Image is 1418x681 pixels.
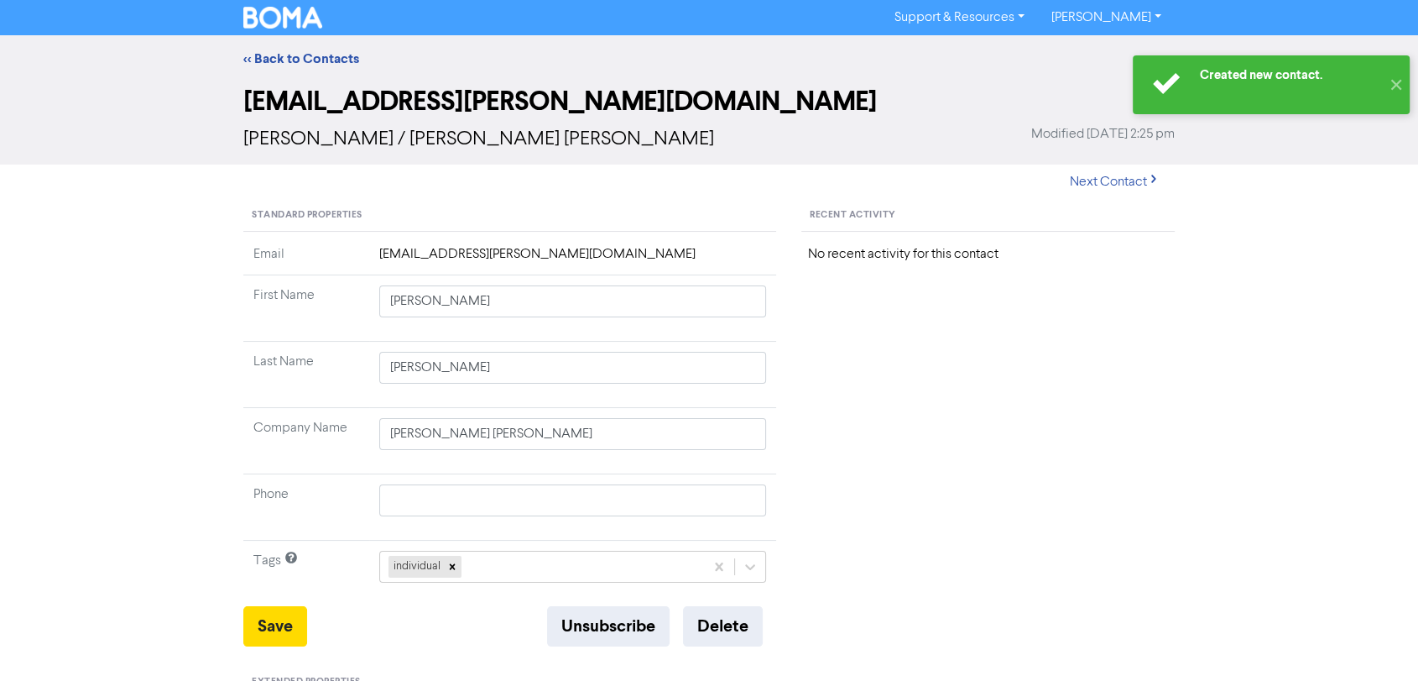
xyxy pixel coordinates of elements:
div: No recent activity for this contact [808,244,1168,265]
div: Created new contact. [1200,66,1380,84]
div: individual [388,556,443,578]
td: Phone [243,474,369,541]
td: Email [243,244,369,275]
td: Last Name [243,342,369,408]
button: Next Contact [1056,165,1175,200]
div: Standard Properties [243,200,776,232]
td: [EMAIL_ADDRESS][PERSON_NAME][DOMAIN_NAME] [369,244,776,275]
a: Support & Resources [881,4,1038,31]
button: Delete [683,606,763,647]
iframe: Chat Widget [1334,600,1418,681]
td: Company Name [243,408,369,474]
h2: [EMAIL_ADDRESS][PERSON_NAME][DOMAIN_NAME] [243,86,1175,118]
td: Tags [243,541,369,607]
a: [PERSON_NAME] [1038,4,1175,31]
span: [PERSON_NAME] / [PERSON_NAME] [PERSON_NAME] [243,129,714,149]
a: << Back to Contacts [243,50,359,67]
button: Save [243,606,307,647]
img: BOMA Logo [243,7,322,29]
div: Recent Activity [801,200,1175,232]
button: Unsubscribe [547,606,670,647]
span: Modified [DATE] 2:25 pm [1031,124,1175,144]
td: First Name [243,275,369,342]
